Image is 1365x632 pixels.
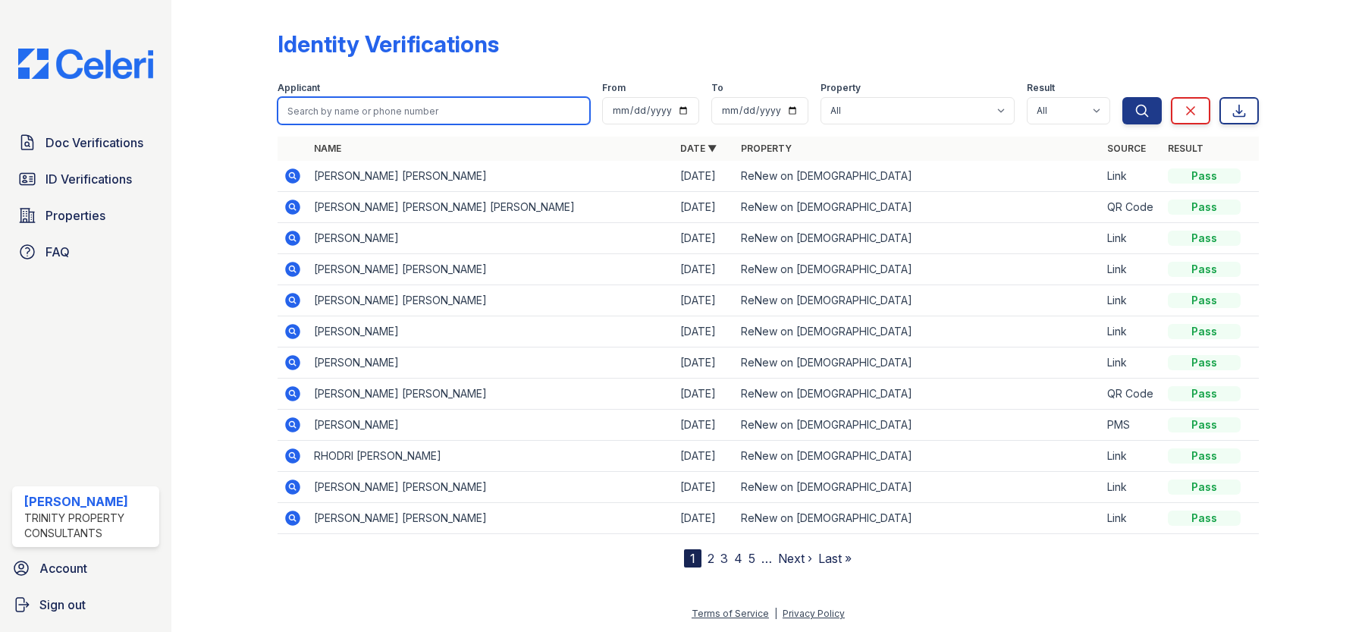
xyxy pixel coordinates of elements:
[735,223,1101,254] td: ReNew on [DEMOGRAPHIC_DATA]
[711,82,723,94] label: To
[735,347,1101,379] td: ReNew on [DEMOGRAPHIC_DATA]
[39,559,87,577] span: Account
[735,472,1101,503] td: ReNew on [DEMOGRAPHIC_DATA]
[308,161,674,192] td: [PERSON_NAME] [PERSON_NAME]
[735,192,1101,223] td: ReNew on [DEMOGRAPHIC_DATA]
[735,254,1101,285] td: ReNew on [DEMOGRAPHIC_DATA]
[1101,285,1162,316] td: Link
[1168,200,1241,215] div: Pass
[1168,448,1241,464] div: Pass
[735,285,1101,316] td: ReNew on [DEMOGRAPHIC_DATA]
[783,608,845,619] a: Privacy Policy
[674,192,735,223] td: [DATE]
[735,410,1101,441] td: ReNew on [DEMOGRAPHIC_DATA]
[12,200,159,231] a: Properties
[1101,503,1162,534] td: Link
[1101,192,1162,223] td: QR Code
[12,127,159,158] a: Doc Verifications
[1101,254,1162,285] td: Link
[308,441,674,472] td: RHODRI [PERSON_NAME]
[674,285,735,316] td: [DATE]
[308,347,674,379] td: [PERSON_NAME]
[1101,441,1162,472] td: Link
[45,206,105,225] span: Properties
[774,608,777,619] div: |
[778,551,812,566] a: Next ›
[821,82,861,94] label: Property
[308,379,674,410] td: [PERSON_NAME] [PERSON_NAME]
[1168,262,1241,277] div: Pass
[308,285,674,316] td: [PERSON_NAME] [PERSON_NAME]
[24,492,153,511] div: [PERSON_NAME]
[308,192,674,223] td: [PERSON_NAME] [PERSON_NAME] [PERSON_NAME]
[674,472,735,503] td: [DATE]
[602,82,626,94] label: From
[278,30,499,58] div: Identity Verifications
[1168,511,1241,526] div: Pass
[1168,386,1241,401] div: Pass
[1168,324,1241,339] div: Pass
[1101,379,1162,410] td: QR Code
[674,441,735,472] td: [DATE]
[735,379,1101,410] td: ReNew on [DEMOGRAPHIC_DATA]
[45,134,143,152] span: Doc Verifications
[1168,480,1241,495] div: Pass
[1027,82,1055,94] label: Result
[12,237,159,267] a: FAQ
[308,410,674,441] td: [PERSON_NAME]
[735,503,1101,534] td: ReNew on [DEMOGRAPHIC_DATA]
[1168,231,1241,246] div: Pass
[674,410,735,441] td: [DATE]
[1101,472,1162,503] td: Link
[674,347,735,379] td: [DATE]
[674,503,735,534] td: [DATE]
[674,161,735,192] td: [DATE]
[24,511,153,541] div: Trinity Property Consultants
[308,316,674,347] td: [PERSON_NAME]
[1101,161,1162,192] td: Link
[308,254,674,285] td: [PERSON_NAME] [PERSON_NAME]
[735,441,1101,472] td: ReNew on [DEMOGRAPHIC_DATA]
[674,316,735,347] td: [DATE]
[6,49,165,79] img: CE_Logo_Blue-a8612792a0a2168367f1c8372b55b34899dd931a85d93a1a3d3e32e68fde9ad4.png
[1168,168,1241,184] div: Pass
[735,316,1101,347] td: ReNew on [DEMOGRAPHIC_DATA]
[308,503,674,534] td: [PERSON_NAME] [PERSON_NAME]
[720,551,728,566] a: 3
[734,551,742,566] a: 4
[1168,293,1241,308] div: Pass
[1168,417,1241,432] div: Pass
[674,254,735,285] td: [DATE]
[45,170,132,188] span: ID Verifications
[1101,223,1162,254] td: Link
[684,549,701,568] div: 1
[818,551,852,566] a: Last »
[45,243,70,261] span: FAQ
[278,97,590,124] input: Search by name or phone number
[1168,355,1241,370] div: Pass
[741,143,792,154] a: Property
[1168,143,1203,154] a: Result
[308,472,674,503] td: [PERSON_NAME] [PERSON_NAME]
[708,551,714,566] a: 2
[674,379,735,410] td: [DATE]
[308,223,674,254] td: [PERSON_NAME]
[6,553,165,583] a: Account
[278,82,320,94] label: Applicant
[314,143,341,154] a: Name
[6,590,165,620] a: Sign out
[735,161,1101,192] td: ReNew on [DEMOGRAPHIC_DATA]
[1101,316,1162,347] td: Link
[1101,410,1162,441] td: PMS
[692,608,769,619] a: Terms of Service
[674,223,735,254] td: [DATE]
[12,164,159,194] a: ID Verifications
[680,143,717,154] a: Date ▼
[39,596,86,614] span: Sign out
[761,549,772,568] span: …
[1107,143,1146,154] a: Source
[1101,347,1162,379] td: Link
[748,551,755,566] a: 5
